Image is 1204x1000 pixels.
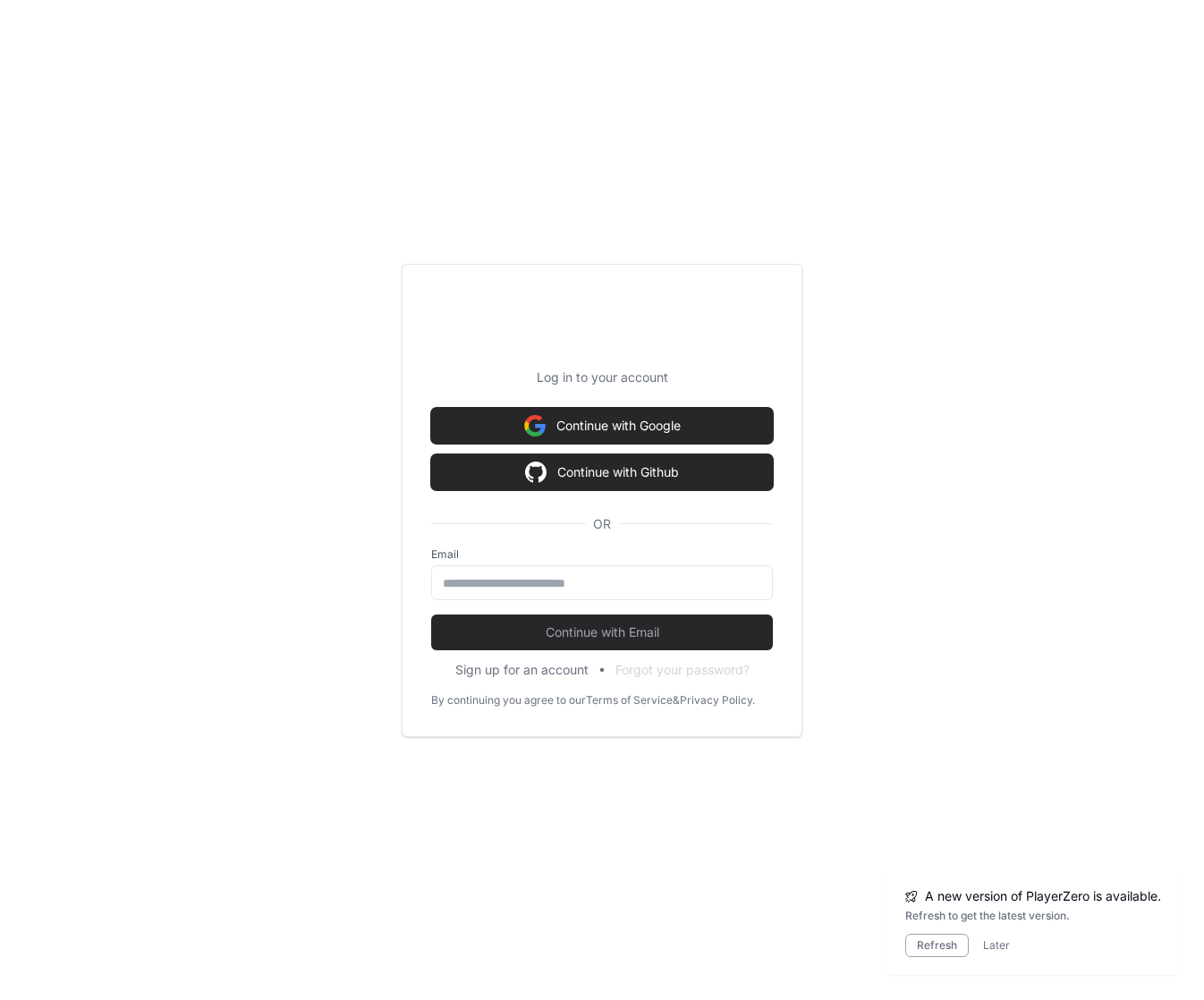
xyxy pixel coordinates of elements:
[431,454,773,490] button: Continue with Github
[983,938,1010,953] button: Later
[525,454,547,490] img: Sign in with google
[586,693,673,708] a: Terms of Service
[455,661,589,679] button: Sign up for an account
[431,547,773,562] label: Email
[431,623,773,641] span: Continue with Email
[615,661,750,679] button: Forgot your password?
[431,614,773,650] button: Continue with Email
[905,909,1161,923] div: Refresh to get the latest version.
[431,369,773,386] p: Log in to your account
[586,515,618,533] span: OR
[680,693,755,708] a: Privacy Policy.
[925,887,1161,905] span: A new version of PlayerZero is available.
[431,693,586,708] div: By continuing you agree to our
[673,693,680,708] div: &
[431,408,773,444] button: Continue with Google
[905,934,969,957] button: Refresh
[524,408,546,444] img: Sign in with google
